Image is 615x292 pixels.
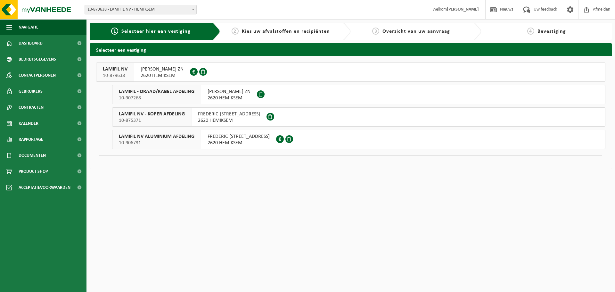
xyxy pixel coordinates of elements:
span: 1 [111,28,118,35]
h2: Selecteer een vestiging [90,43,612,56]
span: 10-879638 - LAMIFIL NV - HEMIKSEM [85,5,197,14]
span: [PERSON_NAME] ZN [208,88,250,95]
span: 2620 HEMIKSEM [208,140,270,146]
button: LAMIFIL NV - KOPER AFDELING 10-875371 FREDERIC [STREET_ADDRESS]2620 HEMIKSEM [112,107,605,127]
span: Gebruikers [19,83,43,99]
span: Selecteer hier een vestiging [121,29,191,34]
span: 10-879638 [103,72,127,79]
span: LAMIFIL NV - KOPER AFDELING [119,111,185,117]
span: 4 [527,28,534,35]
button: LAMIFIL NV 10-879638 [PERSON_NAME] ZN2620 HEMIKSEM [96,63,605,82]
span: Kalender [19,115,38,131]
strong: [PERSON_NAME] [447,7,479,12]
span: Bedrijfsgegevens [19,51,56,67]
span: 2620 HEMIKSEM [198,117,260,124]
span: Navigatie [19,19,38,35]
span: Kies uw afvalstoffen en recipiënten [242,29,330,34]
span: 2620 HEMIKSEM [208,95,250,101]
span: Overzicht van uw aanvraag [382,29,450,34]
button: LAMIFIL NV ALUMINIUM AFDELING 10-906731 FREDERIC [STREET_ADDRESS]2620 HEMIKSEM [112,130,605,149]
span: 10-907268 [119,95,194,101]
span: LAMIFIL - DRAAD/KABEL AFDELING [119,88,194,95]
span: Rapportage [19,131,43,147]
span: [PERSON_NAME] ZN [141,66,184,72]
span: Documenten [19,147,46,163]
span: LAMIFIL NV [103,66,127,72]
span: 10-875371 [119,117,185,124]
span: Contracten [19,99,44,115]
span: 2620 HEMIKSEM [141,72,184,79]
span: FREDERIC [STREET_ADDRESS] [208,133,270,140]
span: Product Shop [19,163,48,179]
button: LAMIFIL - DRAAD/KABEL AFDELING 10-907268 [PERSON_NAME] ZN2620 HEMIKSEM [112,85,605,104]
span: Contactpersonen [19,67,56,83]
span: Dashboard [19,35,43,51]
span: Bevestiging [537,29,566,34]
span: LAMIFIL NV ALUMINIUM AFDELING [119,133,194,140]
span: 3 [372,28,379,35]
span: 10-906731 [119,140,194,146]
span: Acceptatievoorwaarden [19,179,70,196]
span: 2 [232,28,239,35]
span: FREDERIC [STREET_ADDRESS] [198,111,260,117]
span: 10-879638 - LAMIFIL NV - HEMIKSEM [85,5,196,14]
